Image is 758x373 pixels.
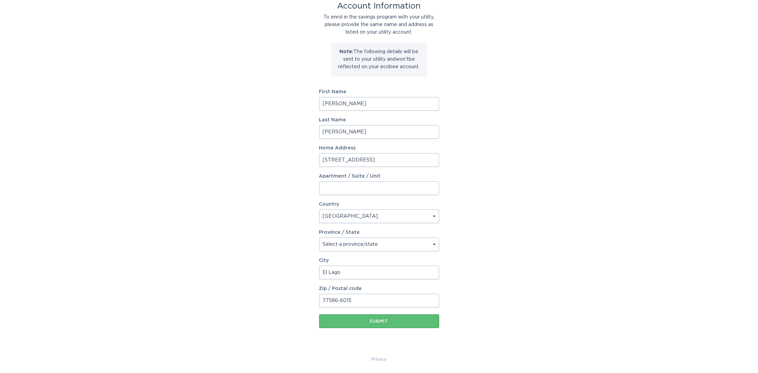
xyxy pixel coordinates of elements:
[340,49,354,54] strong: Note:
[319,118,439,122] label: Last Name
[319,13,439,36] div: To enrol in the savings program with your utility, please provide the same name and address as li...
[319,202,339,207] label: Country
[319,89,439,94] label: First Name
[319,230,360,235] label: Province / State
[319,314,439,328] button: Submit
[319,146,439,151] label: Home Address
[319,258,439,263] label: City
[319,286,439,291] label: Zip / Postal code
[319,174,439,179] label: Apartment / Suite / Unit
[372,356,387,363] a: Privacy Policy & Terms of Use
[336,48,422,71] p: The following details will be sent to your utility and won't be reflected on your ecobee account.
[319,2,439,10] div: Account Information
[323,319,436,323] div: Submit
